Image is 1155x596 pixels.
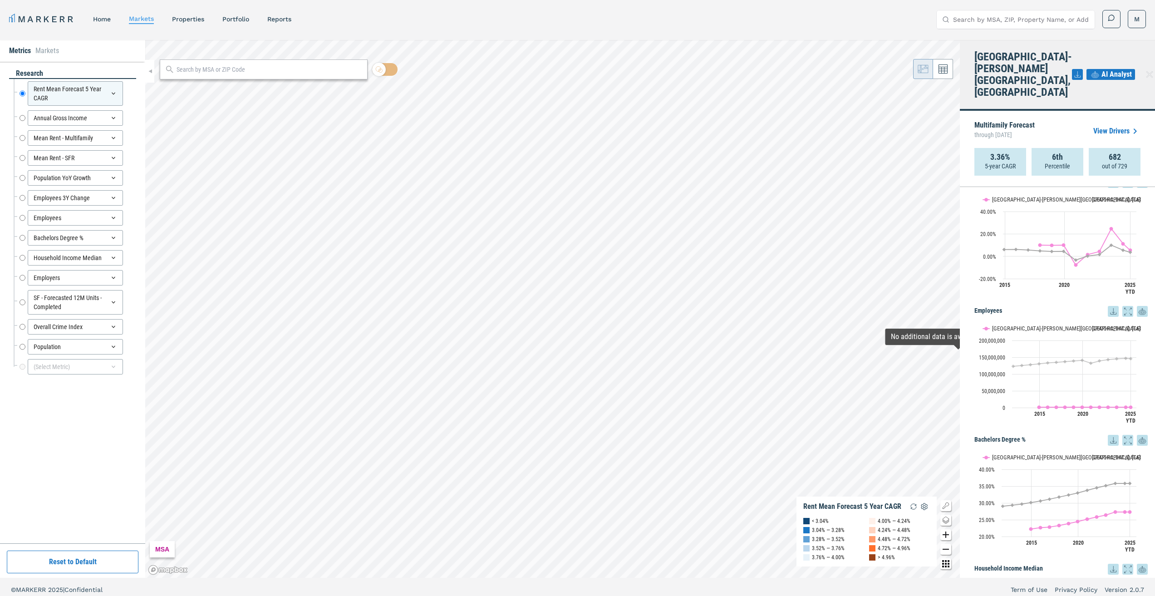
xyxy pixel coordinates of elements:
div: 3.04% — 3.28% [812,526,845,535]
h4: [GEOGRAPHIC_DATA]-[PERSON_NAME][GEOGRAPHIC_DATA], [GEOGRAPHIC_DATA] [974,51,1072,98]
path: Saturday, 14 Dec, 18:00, 4.39. USA. [1062,250,1066,253]
path: Friday, 14 Dec, 18:00, 125,350,788. USA. [1020,364,1024,367]
path: Monday, 14 Jul, 19:00, 27.31. Las Vegas-Henderson-Paradise, NV. [1128,510,1132,514]
div: Overall Crime Index [28,319,123,335]
button: Reset to Default [7,551,138,573]
text: 35.00% [979,483,995,490]
div: > 4.96% [878,553,895,562]
button: Zoom out map button [940,544,951,555]
text: 30.00% [979,500,995,507]
text: 50,000,000 [982,388,1005,394]
path: Monday, 14 Dec, 18:00, 6.16. USA. [1014,247,1018,251]
path: Wednesday, 14 Dec, 18:00, 1,089,079. Las Vegas-Henderson-Paradise, NV. [1106,405,1110,409]
div: Map Tooltip Content [891,332,1026,341]
input: Search by MSA, ZIP, Property Name, or Address [953,10,1089,29]
path: Saturday, 14 Dec, 18:00, 146,634,750. USA. [1124,356,1128,360]
button: Change style map button [940,515,951,526]
div: Employees 3Y Change [28,190,123,206]
li: Metrics [9,45,31,56]
path: Saturday, 14 Dec, 18:00, 11.16. Las Vegas-Henderson-Paradise, NV. [1121,242,1125,246]
path: Saturday, 14 Dec, 18:00, 29.66. USA. [1020,502,1024,506]
a: Mapbox logo [148,565,188,575]
path: Monday, 14 Dec, 18:00, 33.75. USA. [1086,488,1089,492]
a: home [93,15,111,23]
path: Sunday, 14 Dec, 18:00, 130,437,947. USA. [1037,362,1041,365]
button: Show/Hide Legend Map Button [940,500,951,511]
div: 4.00% — 4.24% [878,517,910,526]
path: Thursday, 14 Dec, 18:00, 9.94. USA. [1110,243,1113,247]
path: Thursday, 14 Dec, 18:00, 31.74. USA. [1057,495,1061,499]
text: 2025 YTD [1125,282,1135,295]
path: Monday, 14 Dec, 18:00, 30.58. USA. [1039,499,1042,502]
h5: Household Income Median [974,564,1148,575]
text: 2025 YTD [1125,411,1136,424]
path: Saturday, 14 Dec, 18:00, 27.31. Las Vegas-Henderson-Paradise, NV. [1123,510,1127,514]
path: Wednesday, 14 Dec, 18:00, 29.03. USA. [1001,504,1005,508]
path: Thursday, 14 Dec, 18:00, 9.96. Las Vegas-Henderson-Paradise, NV. [1038,243,1042,247]
path: Wednesday, 14 Dec, 18:00, 122,951,765. USA. [1012,364,1015,368]
div: Employees [28,210,123,226]
path: Friday, 14 Dec, 18:00, 32.35. USA. [1067,493,1071,497]
strong: 682 [1109,153,1121,162]
div: Mean Rent - Multifamily [28,130,123,146]
div: 3.28% — 3.52% [812,535,845,544]
path: Friday, 14 Dec, 18:00, 1,014,992. Las Vegas-Henderson-Paradise, NV. [1072,405,1076,409]
input: Search by MSA or ZIP Code [177,65,363,74]
text: 2025 YTD [1125,540,1135,553]
img: Reload Legend [908,501,919,512]
p: 5-year CAGR [985,162,1016,171]
path: Monday, 14 Jul, 19:00, 1,119,839. Las Vegas-Henderson-Paradise, NV. [1129,405,1133,409]
strong: 3.36% [990,153,1010,162]
text: 25.00% [979,517,995,523]
path: Thursday, 14 Dec, 18:00, 981,084. Las Vegas-Henderson-Paradise, NV. [1063,405,1067,409]
a: markets [129,15,154,22]
text: 40.00% [980,209,996,215]
path: Monday, 14 Dec, 18:00, 25.16. Las Vegas-Henderson-Paradise, NV. [1086,517,1089,521]
text: 200,000,000 [979,338,1005,344]
text: 20.00% [980,231,996,237]
div: < 3.04% [812,517,829,526]
path: Monday, 14 Jul, 19:00, 145,609,318. USA. [1129,357,1133,360]
path: Wednesday, 14 Dec, 18:00, 134,803,239. USA. [1055,360,1058,364]
svg: Interactive chart [974,446,1141,559]
text: 2015 [1026,540,1037,546]
div: Employers [28,270,123,286]
img: Settings [919,501,930,512]
svg: Interactive chart [974,188,1141,301]
path: Saturday, 14 Dec, 18:00, 127,587,137. USA. [1029,363,1032,366]
div: 3.76% — 4.00% [812,553,845,562]
path: Wednesday, 14 Dec, 18:00, 26.39. Las Vegas-Henderson-Paradise, NV. [1104,513,1108,517]
div: 3.52% — 3.76% [812,544,845,553]
a: reports [267,15,291,23]
li: Markets [35,45,59,56]
a: Portfolio [222,15,249,23]
path: Thursday, 14 Dec, 18:00, 27.31. Las Vegas-Henderson-Paradise, NV. [1114,510,1117,514]
path: Saturday, 14 Dec, 18:00, 24.46. Las Vegas-Henderson-Paradise, NV. [1076,520,1080,523]
path: Tuesday, 14 Dec, 18:00, 25.8. Las Vegas-Henderson-Paradise, NV. [1095,515,1099,519]
p: Percentile [1045,162,1070,171]
path: Saturday, 14 Dec, 18:00, 1,144,805. Las Vegas-Henderson-Paradise, NV. [1124,405,1128,409]
path: Saturday, 14 Dec, 18:00, 10.04. Las Vegas-Henderson-Paradise, NV. [1062,243,1066,247]
text: 0.00% [983,254,996,260]
path: Friday, 14 Dec, 18:00, 138,827,213. USA. [1072,359,1076,363]
h5: Employees [974,306,1148,317]
path: Thursday, 14 Dec, 18:00, 24.62. Las Vegas-Henderson-Paradise, NV. [1110,227,1113,231]
div: 4.48% — 4.72% [878,535,910,544]
path: Sunday, 14 Dec, 18:00, 6.09. USA. [1003,247,1006,251]
span: M [1134,15,1140,24]
text: 150,000,000 [979,355,1005,361]
button: M [1128,10,1146,28]
path: Monday, 14 Dec, 18:00, 133,067,925. USA. [1046,361,1050,364]
canvas: Map [145,40,960,578]
div: Bachelors Degree %. Highcharts interactive chart. [974,446,1148,559]
span: AI Analyst [1101,69,1132,80]
path: Saturday, 14 Dec, 18:00, 32.98. USA. [1076,491,1080,495]
button: Zoom in map button [940,529,951,540]
div: Bachelors Degree % [28,230,123,246]
path: Monday, 14 Dec, 18:00, 132,195,657. USA. [1089,361,1093,365]
span: through [DATE] [974,129,1035,141]
text: 100,000,000 [979,371,1005,378]
path: Monday, 14 Dec, 18:00, 22.64. Las Vegas-Henderson-Paradise, NV. [1039,526,1042,529]
text: 40.00% [979,467,995,473]
path: Wednesday, 14 Dec, 18:00, 1.62. USA. [1098,252,1101,256]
